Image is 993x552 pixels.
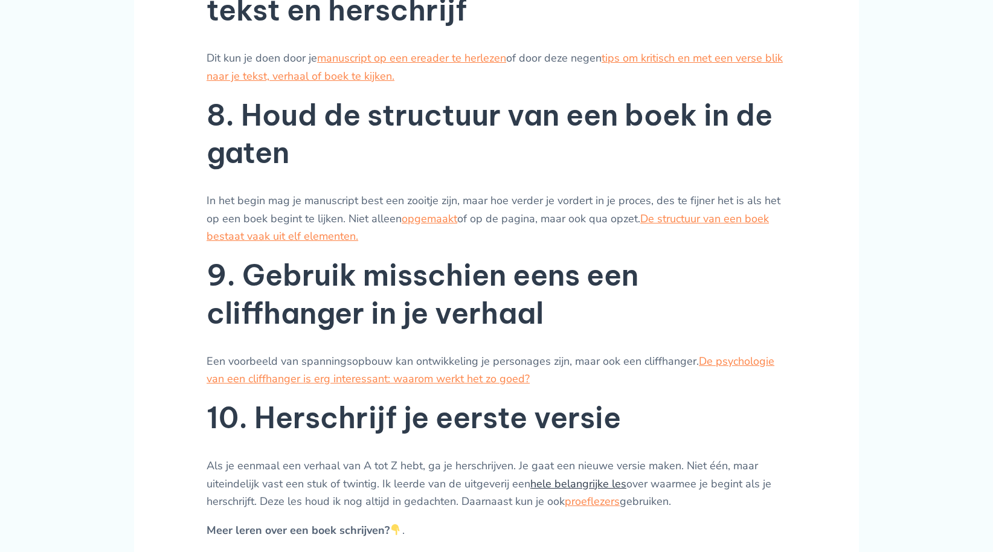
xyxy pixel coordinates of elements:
[530,477,626,491] a: hele belangrijke les
[207,523,402,538] strong: Meer leren over een boek schrijven?
[402,211,457,226] a: opgemaakt
[207,50,786,85] p: Dit kun je doen door je of door deze negen
[390,524,401,535] img: 👇
[207,51,783,83] a: tips om kritisch en met een verse blik naar je tekst, verhaal of boek te kijken.
[207,522,786,540] p: .
[207,257,786,332] h2: 9. Gebruik misschien eens een cliffhanger in je verhaal
[207,353,786,388] p: Een voorbeeld van spanningsopbouw kan ontwikkeling je personages zijn, maar ook een cliffhanger.
[565,494,620,509] a: proeflezers
[317,51,506,65] a: manuscript op een ereader te herlezen
[207,192,786,246] p: In het begin mag je manuscript best een zooitje zijn, maar hoe verder je vordert in je proces, de...
[207,399,786,437] h2: 10. Herschrijf je eerste versie
[207,457,786,511] p: Als je eenmaal een verhaal van A tot Z hebt, ga je herschrijven. Je gaat een nieuwe versie maken....
[207,97,786,172] h2: 8. Houd de structuur van een boek in de gaten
